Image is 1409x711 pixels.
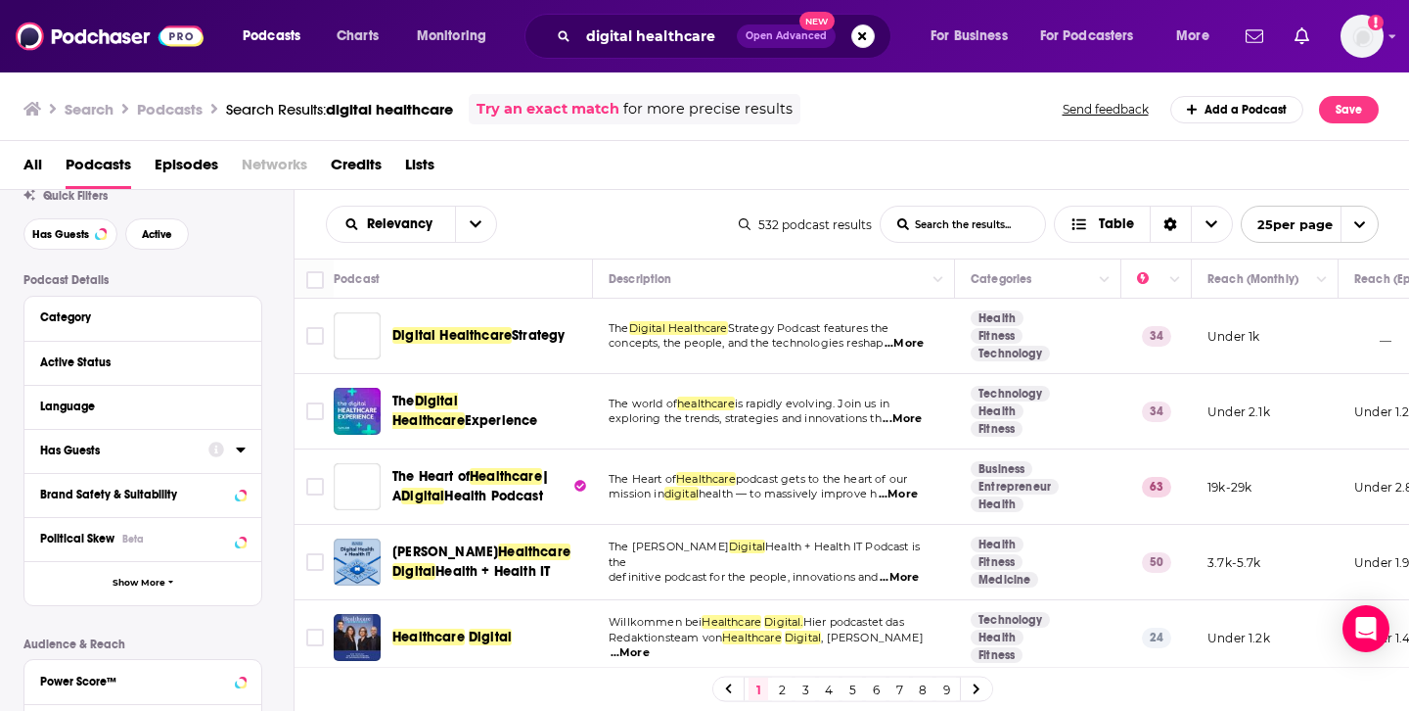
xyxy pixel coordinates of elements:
a: Podchaser - Follow, Share and Rate Podcasts [16,18,204,55]
button: open menu [455,207,496,242]
a: Fitness [971,554,1023,570]
div: Podcast [334,267,380,291]
span: Show More [113,578,165,589]
input: Search podcasts, credits, & more... [578,21,737,52]
span: Digital Healthcare [392,327,512,344]
span: Digital [401,488,444,504]
p: Under 1.2k [1207,630,1270,646]
span: concepts, the people, and the technologies reshap [609,336,883,350]
span: Charts [337,23,379,50]
span: Has Guests [32,229,89,240]
span: healthcare [677,397,735,410]
button: Save [1319,96,1379,123]
img: User Profile [1341,15,1384,58]
span: is rapidly evolving. Join us in [735,397,889,410]
span: The [PERSON_NAME] [609,540,729,553]
span: definitive podcast for the people, innovations and [609,570,879,584]
span: Digital [729,540,765,553]
span: The Heart of [609,472,676,486]
span: Political Skew [40,532,114,545]
a: 1 [749,678,768,701]
button: Send feedback [1057,101,1155,118]
p: Audience & Reach [23,638,262,651]
a: 9 [936,678,956,701]
p: 3.7k-5.7k [1207,554,1261,571]
div: Sort Direction [1150,207,1191,242]
button: Has Guests [40,438,208,462]
a: Digital HealthcareStrategy [392,326,565,346]
div: Categories [971,267,1031,291]
span: The [609,321,629,335]
button: Open AdvancedNew [737,24,836,48]
p: 24 [1142,628,1171,647]
button: Show profile menu [1341,15,1384,58]
span: Strategy [512,327,565,344]
span: New [799,12,835,30]
button: Column Actions [1163,268,1187,292]
span: Podcasts [243,23,300,50]
span: More [1176,23,1209,50]
a: 4 [819,678,839,701]
span: Quick Filters [43,189,108,203]
span: Active [142,229,172,240]
button: open menu [327,217,455,231]
span: Healthcare [392,629,465,645]
span: Willkommen bei [609,615,702,629]
a: The Heart ofHealthcare| ADigitalHealth Podcast [392,467,586,506]
span: Redaktionsteam von [609,631,722,644]
div: 532 podcast results [739,217,872,232]
div: Beta [122,533,144,545]
img: Healthcare Digital [334,614,381,661]
span: All [23,149,42,189]
span: Toggle select row [306,478,324,496]
div: Search Results: [226,100,453,118]
span: Digital [785,631,821,644]
button: Show More [24,561,261,605]
button: Column Actions [1093,268,1116,292]
span: ...More [885,336,924,352]
a: Health [971,310,1023,326]
span: Toggle select row [306,327,324,345]
p: __ [1354,328,1391,345]
a: TheDigital HealthcareExperience [392,392,586,431]
div: Category [40,310,233,324]
a: 3 [795,678,815,701]
div: Power Score [1137,267,1164,291]
div: Search podcasts, credits, & more... [543,14,910,59]
a: Business [971,461,1032,477]
span: digital [664,487,699,500]
span: 25 per page [1242,210,1333,240]
span: ...More [879,487,918,502]
span: Toggle select row [306,629,324,646]
div: Open Intercom Messenger [1342,605,1389,652]
p: 34 [1142,402,1171,421]
div: Brand Safety & Suitability [40,488,229,501]
button: Column Actions [927,268,950,292]
a: HealthcareDigital [392,628,512,647]
a: Medicine [971,572,1038,588]
div: Description [609,267,671,291]
a: Health [971,497,1023,512]
span: Healthcare [470,468,542,485]
span: Logged in as elliesachs09 [1341,15,1384,58]
button: open menu [229,21,326,52]
a: Health [971,403,1023,419]
a: 5 [842,678,862,701]
button: Choose View [1054,206,1233,243]
img: Becker’s Healthcare Digital Health + Health IT [334,539,381,586]
button: open menu [1241,206,1379,243]
span: podcast gets to the heart of our [736,472,907,486]
span: Healthcare [498,544,570,560]
a: Credits [331,149,382,189]
span: mission in [609,487,664,500]
span: Networks [242,149,307,189]
a: Show notifications dropdown [1238,20,1271,53]
button: Active Status [40,350,246,374]
p: 34 [1142,326,1171,346]
p: Under 1k [1207,328,1259,345]
button: Language [40,394,246,418]
button: open menu [1162,21,1234,52]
